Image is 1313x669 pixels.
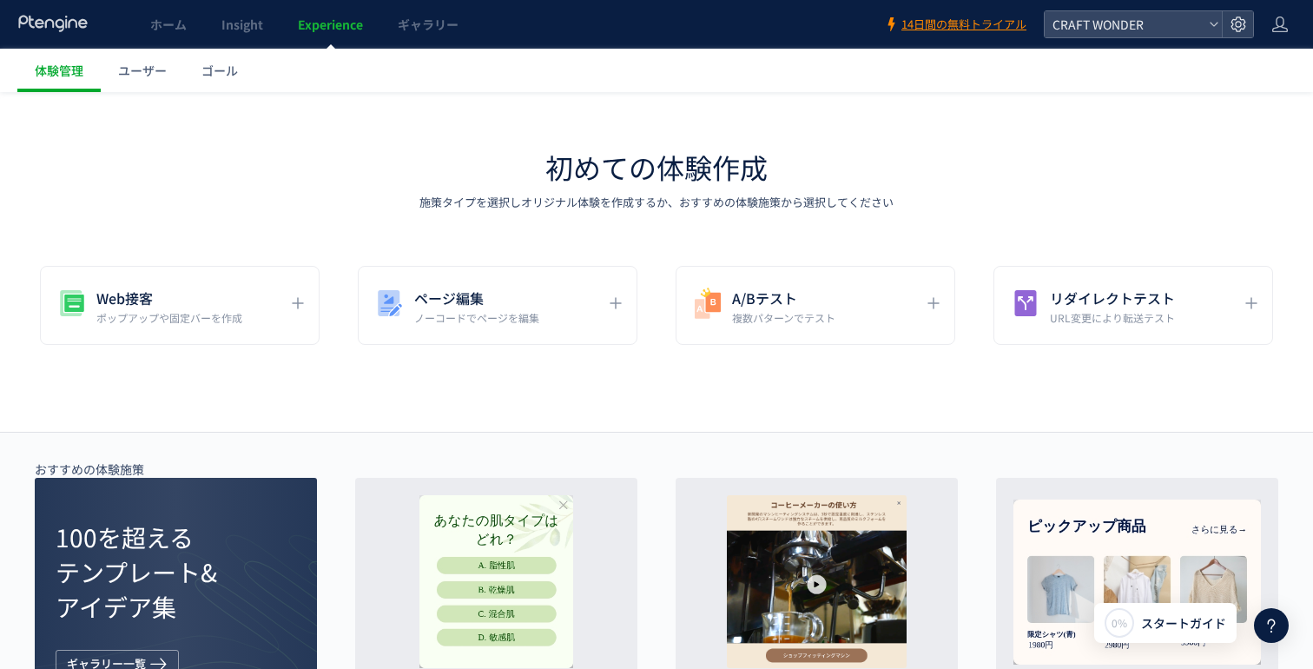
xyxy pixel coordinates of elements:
p: 複数パターンでテスト [732,310,835,325]
p: URL変更により転送テスト [1050,310,1175,325]
span: ホーム [150,16,187,33]
span: 14日間の無料トライアル [901,17,1026,33]
span: スタートガイド [1141,614,1226,633]
span: Insight [221,16,263,33]
span: ギャラリー [398,16,459,33]
h5: A/Bテスト [732,286,835,310]
p: 施策タイプを選択しオリジナル体験を作成するか、おすすめの体験施策から選択してください [419,195,894,211]
p: ノーコードでページを編集 [414,310,539,325]
h1: 初めての体験作成 [545,148,768,188]
h5: ページ編集 [414,286,539,310]
span: ユーザー [118,62,167,79]
span: 0% [1112,615,1127,630]
h2: 100を超える テンプレート& アイデア集 [56,520,229,624]
span: ゴール [201,62,238,79]
h5: Web接客 [96,286,242,310]
span: 体験管理 [35,62,83,79]
a: 14日間の無料トライアル [884,17,1026,33]
p: おすすめの体験施策 [35,460,144,478]
span: CRAFT WONDER [1047,11,1202,37]
h5: リダイレクトテスト [1050,286,1175,310]
span: Experience [298,16,363,33]
p: ポップアップや固定バーを作成 [96,310,242,325]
